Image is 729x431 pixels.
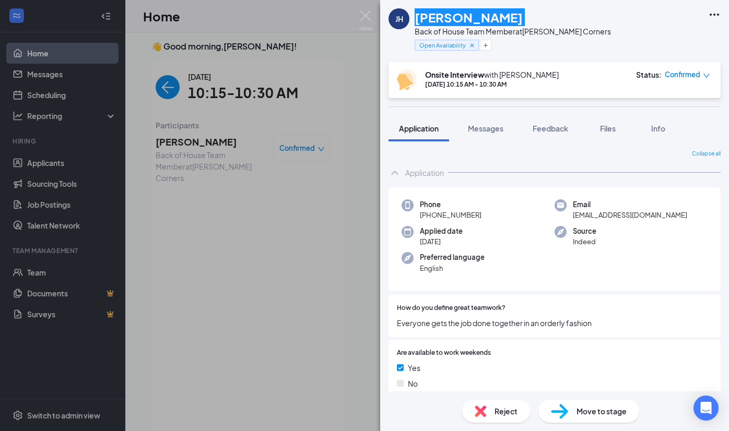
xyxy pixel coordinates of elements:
span: Collapse all [692,150,721,158]
span: Messages [468,124,503,133]
span: Confirmed [665,69,700,80]
span: Yes [408,362,420,374]
b: Onsite Interview [425,70,484,79]
div: Open Intercom Messenger [693,396,719,421]
span: How do you define great teamwork? [397,303,505,313]
div: Status : [636,69,662,80]
svg: Ellipses [708,8,721,21]
span: Everyone gets the job done together in an orderly fashion [397,317,712,329]
span: Email [573,199,687,210]
span: Reject [495,405,518,417]
span: Move to stage [577,405,627,417]
span: Preferred language [420,252,485,262]
span: Source [573,226,596,236]
span: Indeed [573,236,596,247]
span: Applied date [420,226,463,236]
button: Plus [480,40,491,51]
span: No [408,378,418,389]
span: Info [651,124,665,133]
svg: Plus [483,42,489,49]
div: Back of House Team Member at [PERSON_NAME] Corners [415,26,611,37]
span: Phone [420,199,481,210]
span: [DATE] [420,236,463,247]
span: [PHONE_NUMBER] [420,210,481,220]
div: Application [405,167,444,178]
span: Files [600,124,616,133]
svg: Cross [468,42,476,49]
span: English [420,263,485,273]
span: [EMAIL_ADDRESS][DOMAIN_NAME] [573,210,687,220]
div: JH [395,14,403,24]
span: Are available to work weekends [397,348,491,358]
h1: [PERSON_NAME] [415,8,523,26]
span: Open Availability [419,41,466,50]
div: [DATE] 10:15 AM - 10:30 AM [425,80,559,89]
svg: ChevronUp [389,166,401,179]
span: down [703,72,710,79]
span: Feedback [533,124,568,133]
div: with [PERSON_NAME] [425,69,559,80]
span: Application [399,124,439,133]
